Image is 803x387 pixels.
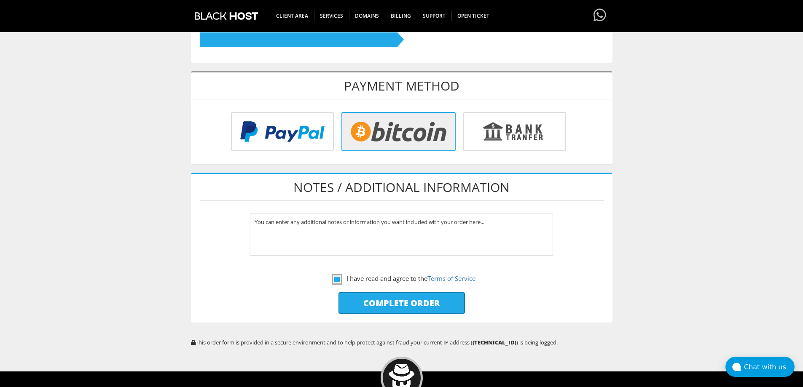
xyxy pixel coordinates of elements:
[725,357,795,377] button: Chat with us
[338,292,465,314] input: Complete Order
[417,11,452,21] span: Support
[332,273,475,284] label: I have read and agree to the
[191,72,612,99] h1: Payment Method
[463,112,566,151] img: Bank%20Transfer.png
[451,11,495,21] span: Open Ticket
[341,112,456,151] img: Bitcoin.png
[349,11,385,21] span: Domains
[270,11,314,21] span: CLIENT AREA
[473,339,516,346] strong: [TECHNICAL_ID]
[427,274,475,283] a: Terms of Service
[231,112,334,151] img: PayPal.png
[744,363,795,371] div: Chat with us
[200,174,604,201] h1: Notes / Additional Information
[191,339,612,346] p: This order form is provided in a secure environment and to help protect against fraud your curren...
[250,214,553,256] textarea: You can enter any additional notes or information you want included with your order here...
[314,11,349,21] span: SERVICES
[385,11,417,21] span: Billing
